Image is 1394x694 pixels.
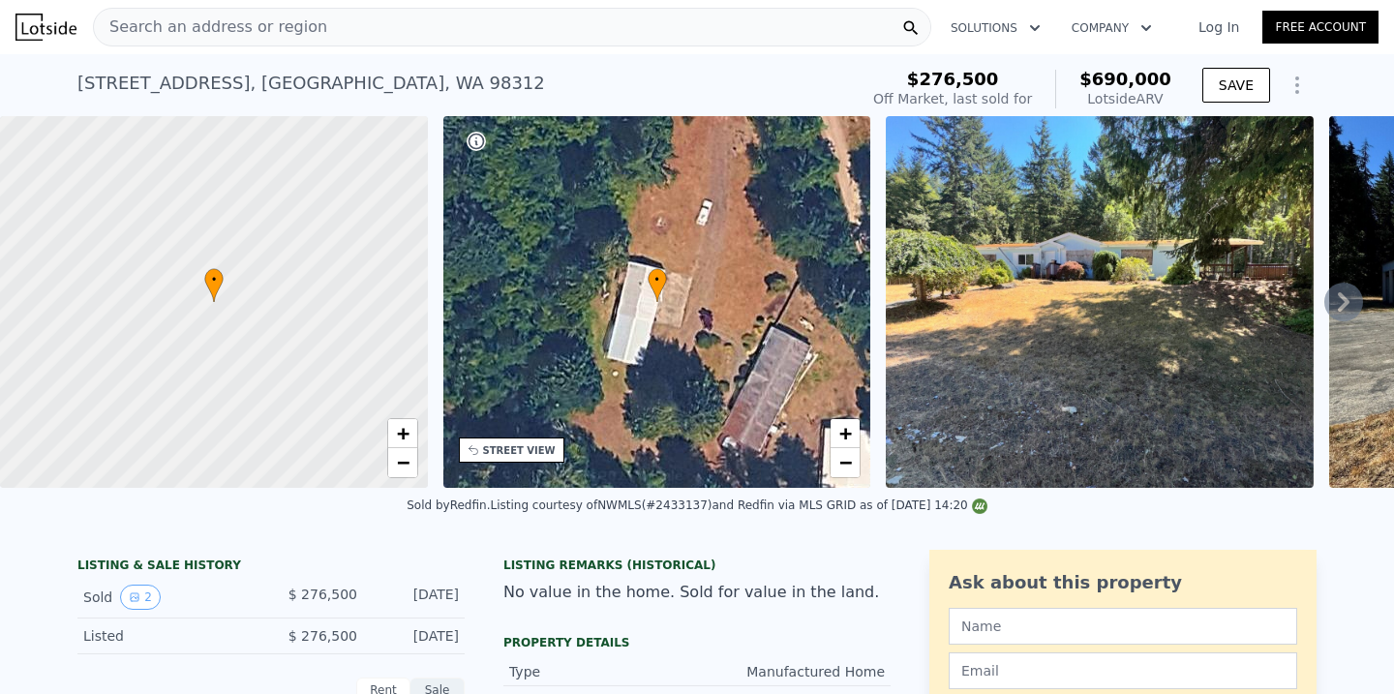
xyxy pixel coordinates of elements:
[15,14,76,41] img: Lotside
[1079,69,1171,89] span: $690,000
[396,450,409,474] span: −
[1175,17,1262,37] a: Log In
[831,448,860,477] a: Zoom out
[77,70,545,97] div: [STREET_ADDRESS] , [GEOGRAPHIC_DATA] , WA 98312
[94,15,327,39] span: Search an address or region
[373,626,459,646] div: [DATE]
[483,443,556,458] div: STREET VIEW
[839,450,852,474] span: −
[83,585,256,610] div: Sold
[886,116,1314,488] img: Sale: 169667448 Parcel: 102225745
[935,11,1056,45] button: Solutions
[288,628,357,644] span: $ 276,500
[288,587,357,602] span: $ 276,500
[204,271,224,288] span: •
[77,558,465,577] div: LISTING & SALE HISTORY
[1056,11,1167,45] button: Company
[490,498,986,512] div: Listing courtesy of NWMLS (#2433137) and Redfin via MLS GRID as of [DATE] 14:20
[697,662,885,681] div: Manufactured Home
[648,268,667,302] div: •
[503,581,891,604] div: No value in the home. Sold for value in the land.
[1079,89,1171,108] div: Lotside ARV
[120,585,161,610] button: View historical data
[1202,68,1270,103] button: SAVE
[373,585,459,610] div: [DATE]
[503,635,891,650] div: Property details
[873,89,1032,108] div: Off Market, last sold for
[907,69,999,89] span: $276,500
[388,448,417,477] a: Zoom out
[503,558,891,573] div: Listing Remarks (Historical)
[396,421,409,445] span: +
[388,419,417,448] a: Zoom in
[204,268,224,302] div: •
[949,608,1297,645] input: Name
[407,498,490,512] div: Sold by Redfin .
[1278,66,1317,105] button: Show Options
[972,498,987,514] img: NWMLS Logo
[83,626,256,646] div: Listed
[831,419,860,448] a: Zoom in
[949,569,1297,596] div: Ask about this property
[839,421,852,445] span: +
[1262,11,1379,44] a: Free Account
[509,662,697,681] div: Type
[648,271,667,288] span: •
[949,652,1297,689] input: Email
